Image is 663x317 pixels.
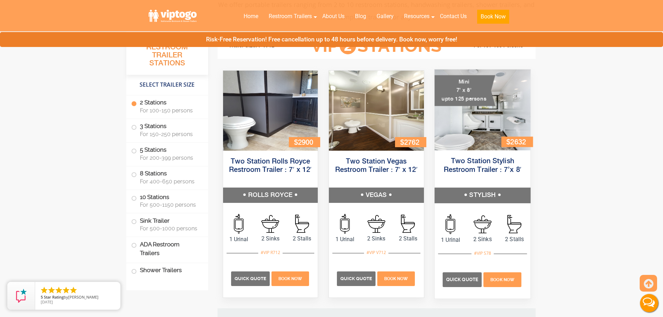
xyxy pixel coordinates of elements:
li:  [69,286,78,294]
img: an icon of sink [368,215,385,233]
label: 8 Stations [131,166,203,188]
label: ADA Restroom Trailers [131,237,203,261]
span: For 500-1000 persons [140,225,200,232]
img: Review Rating [14,289,28,303]
h5: STYLISH [434,188,530,203]
span: 2 Sinks [254,235,286,243]
a: Quick Quote [231,275,271,282]
span: 1 Urinal [329,235,361,244]
div: $2900 [289,137,320,147]
img: Side view of two station restroom trailer with separate doors for males and females [223,71,318,151]
div: #VIP R712 [258,248,283,257]
span: For 200-399 persons [140,154,200,161]
li:  [40,286,48,294]
span: [DATE] [41,299,53,304]
span: Book Now [278,276,302,281]
span: 2 Stalls [498,235,530,243]
label: Sink Trailer [131,213,203,235]
div: Mini 7' x 8' upto 125 persons [434,75,495,106]
span: 2 Stalls [286,235,318,243]
label: 2 Stations [131,95,203,117]
h3: All Portable Restroom Trailer Stations [126,33,208,75]
img: Side view of two station restroom trailer with separate doors for males and females [329,71,424,151]
a: Restroom Trailers [263,9,317,24]
img: an icon of urinal [445,214,455,234]
h5: VEGAS [329,188,424,203]
span: 1 Urinal [223,235,255,244]
a: Two Station Stylish Restroom Trailer : 7’x 8′ [443,158,521,173]
span: 5 [41,294,43,300]
a: Book Now [472,9,514,28]
div: $2762 [395,137,426,147]
img: an icon of urinal [234,214,244,233]
span: Book Now [384,276,408,281]
img: an icon of stall [295,215,309,233]
a: Gallery [371,9,399,24]
span: 2 Stalls [392,235,424,243]
span: Book Now [490,277,514,282]
span: Star Rating [44,294,64,300]
h4: Select Trailer Size [126,78,208,92]
a: Quick Quote [337,275,377,282]
span: Quick Quote [446,277,478,282]
span: 2 Sinks [466,235,498,243]
img: an icon of stall [507,215,521,233]
img: an icon of stall [401,215,415,233]
div: $2632 [501,137,533,147]
a: About Us [317,9,350,24]
span: 2 Sinks [361,235,392,243]
h3: VIP Stations [300,37,452,56]
span: For 150-250 persons [140,131,200,137]
a: Book Now [377,275,416,282]
span: For 500-1150 persons [140,201,200,208]
span: For 100-150 persons [140,107,200,114]
span: Quick Quote [340,276,372,281]
a: Home [238,9,263,24]
a: Blog [350,9,371,24]
div: #VIP V712 [364,248,388,257]
span: [PERSON_NAME] [68,294,98,300]
a: Book Now [482,276,522,283]
label: 3 Stations [131,119,203,141]
a: Two Station Rolls Royce Restroom Trailer : 7′ x 12′ [229,158,311,174]
button: Live Chat [635,289,663,317]
span: Quick Quote [235,276,266,281]
div: #VIP S78 [471,249,494,258]
button: Book Now [477,10,509,24]
a: Quick Quote [443,276,483,283]
li:  [62,286,70,294]
span: by [41,295,115,300]
label: Shower Trailers [131,263,203,278]
img: A mini restroom trailer with two separate stations and separate doors for males and females [434,70,530,150]
label: 5 Stations [131,143,203,164]
a: Book Now [270,275,310,282]
img: an icon of sink [473,215,491,233]
span: For 400-650 persons [140,178,200,185]
label: 10 Stations [131,190,203,212]
span: 1 Urinal [434,236,466,244]
img: an icon of sink [261,215,279,233]
a: Contact Us [435,9,472,24]
h5: ROLLS ROYCE [223,188,318,203]
li:  [55,286,63,294]
img: an icon of urinal [340,214,350,233]
li:  [47,286,56,294]
a: Two Station Vegas Restroom Trailer : 7′ x 12′ [335,158,418,174]
a: Resources [399,9,435,24]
